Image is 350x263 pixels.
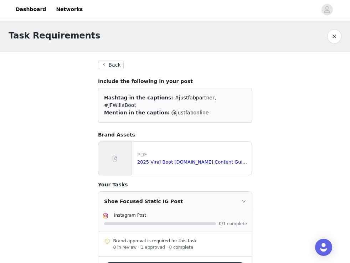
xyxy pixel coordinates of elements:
[242,199,246,203] i: icon: right
[171,110,209,115] span: @justfabonline
[113,244,246,251] div: 0 in review · 1 approved · 0 complete
[52,1,87,17] a: Networks
[137,151,249,159] p: PDF
[104,110,170,115] span: Mention in the caption:
[113,238,246,244] div: Brand approval is required for this task
[315,239,332,256] div: Open Intercom Messenger
[98,192,252,211] div: icon: rightShoe Focused Static IG Post
[219,222,247,226] span: 0/1 complete
[98,61,124,69] button: Back
[11,1,50,17] a: Dashboard
[137,159,268,165] a: 2025 Viral Boot [DOMAIN_NAME] Content Guidelines.pdf
[103,213,108,219] img: Instagram Icon
[98,78,252,85] h4: Include the following in your post
[98,181,252,189] h4: Your Tasks
[324,4,330,15] div: avatar
[98,131,252,139] h4: Brand Assets
[114,213,146,218] span: Instagram Post
[9,29,101,42] h1: Task Requirements
[104,95,173,100] span: Hashtag in the captions:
